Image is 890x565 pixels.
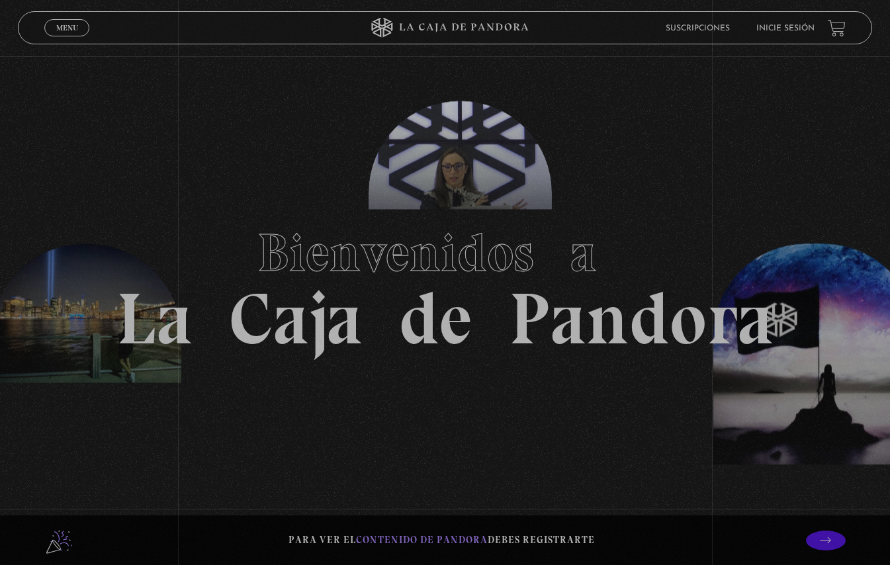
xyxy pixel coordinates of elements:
span: Cerrar [52,35,83,44]
a: View your shopping cart [828,19,846,37]
span: Bienvenidos a [257,221,633,284]
a: Suscripciones [666,24,730,32]
h1: La Caja de Pandora [116,210,774,355]
span: contenido de Pandora [356,534,488,546]
p: Para ver el debes registrarte [289,531,595,549]
span: Menu [56,24,78,32]
a: Inicie sesión [756,24,815,32]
